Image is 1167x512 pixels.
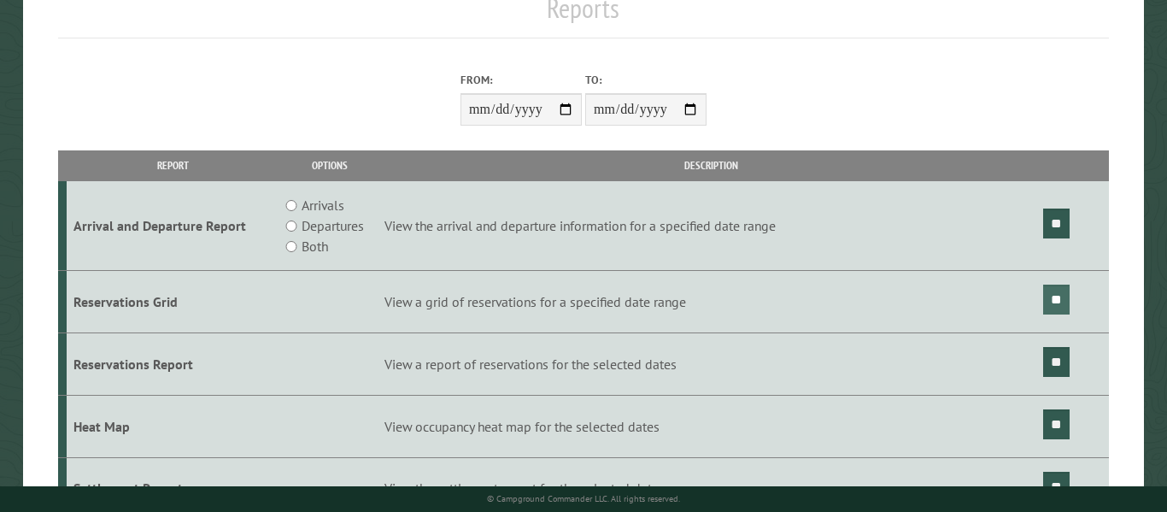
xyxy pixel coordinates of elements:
[487,493,680,504] small: © Campground Commander LLC. All rights reserved.
[279,150,381,180] th: Options
[381,181,1040,271] td: View the arrival and departure information for a specified date range
[460,72,582,88] label: From:
[381,271,1040,333] td: View a grid of reservations for a specified date range
[67,150,279,180] th: Report
[302,215,364,236] label: Departures
[67,181,279,271] td: Arrival and Departure Report
[67,271,279,333] td: Reservations Grid
[67,333,279,395] td: Reservations Report
[381,333,1040,395] td: View a report of reservations for the selected dates
[302,195,344,215] label: Arrivals
[585,72,707,88] label: To:
[67,395,279,457] td: Heat Map
[381,395,1040,457] td: View occupancy heat map for the selected dates
[381,150,1040,180] th: Description
[302,236,328,256] label: Both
